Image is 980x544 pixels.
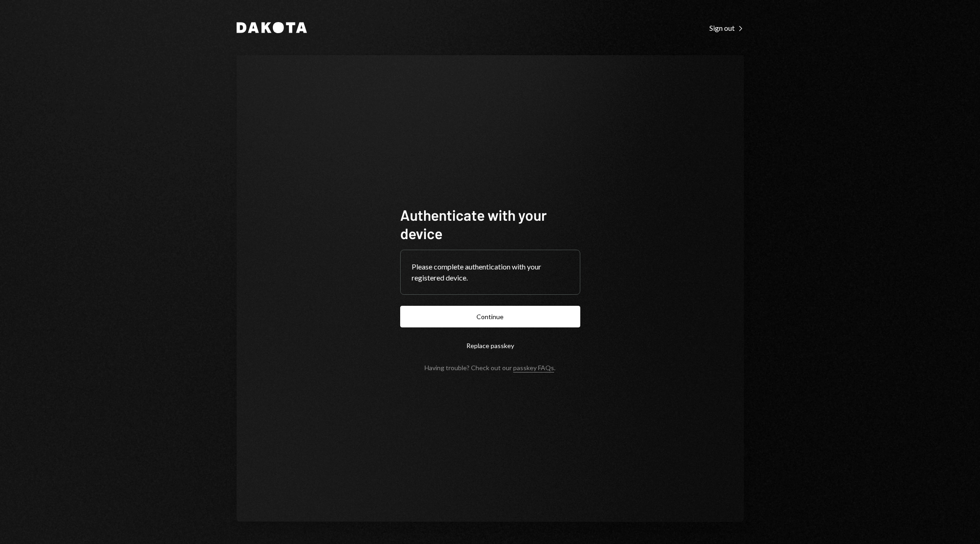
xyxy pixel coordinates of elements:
[412,261,569,283] div: Please complete authentication with your registered device.
[513,364,554,372] a: passkey FAQs
[709,23,744,33] a: Sign out
[425,364,555,372] div: Having trouble? Check out our .
[400,206,580,242] h1: Authenticate with your device
[400,306,580,327] button: Continue
[400,335,580,356] button: Replace passkey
